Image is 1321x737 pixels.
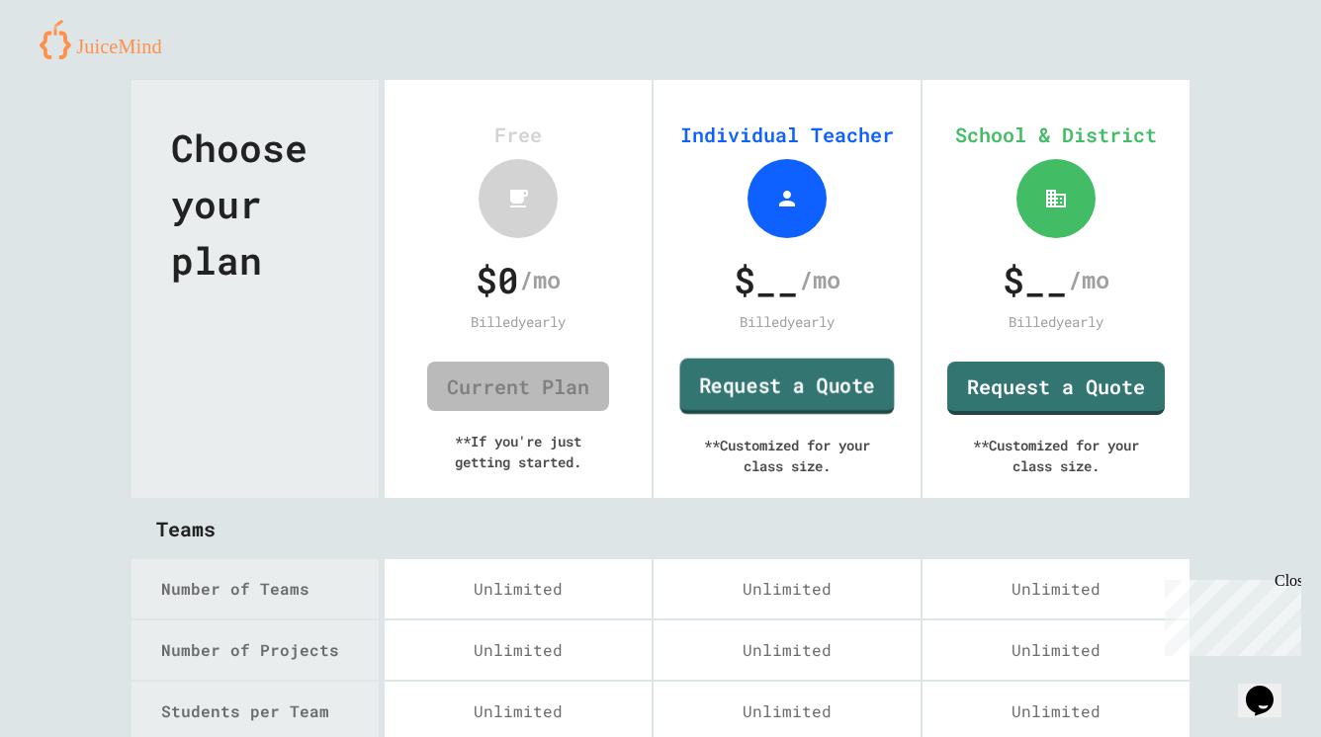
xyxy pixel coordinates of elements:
iframe: chat widget [1157,572,1301,656]
span: $ __ [1003,253,1068,306]
div: /mo [947,253,1165,306]
iframe: chat widget [1238,658,1301,717]
a: Request a Quote [947,362,1165,415]
div: Billed yearly [404,311,632,332]
span: $ __ [734,253,799,306]
div: Unlimited [923,620,1189,680]
div: Unlimited [654,620,921,680]
div: ** If you're just getting started. [404,411,632,492]
div: ** Customized for your class size. [673,415,901,496]
div: Free [404,120,632,149]
div: Students per Team [161,699,379,723]
div: Unlimited [923,559,1189,618]
div: Unlimited [654,559,921,618]
div: Teams [132,499,1190,558]
div: Chat with us now!Close [8,8,136,125]
div: Billed yearly [673,311,901,332]
a: Request a Quote [679,359,894,415]
div: /mo [678,253,896,306]
div: Unlimited [385,559,652,618]
div: Unlimited [385,620,652,680]
div: ** Customized for your class size. [942,415,1170,496]
div: Individual Teacher [673,120,901,149]
div: School & District [942,120,1170,149]
div: Billed yearly [942,311,1170,332]
div: Choose your plan [132,80,379,498]
a: Current Plan [427,362,609,411]
span: $ 0 [476,253,519,306]
div: /mo [409,253,627,306]
div: Number of Projects [161,638,379,662]
img: logo-orange.svg [40,20,177,59]
div: Number of Teams [161,577,379,601]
